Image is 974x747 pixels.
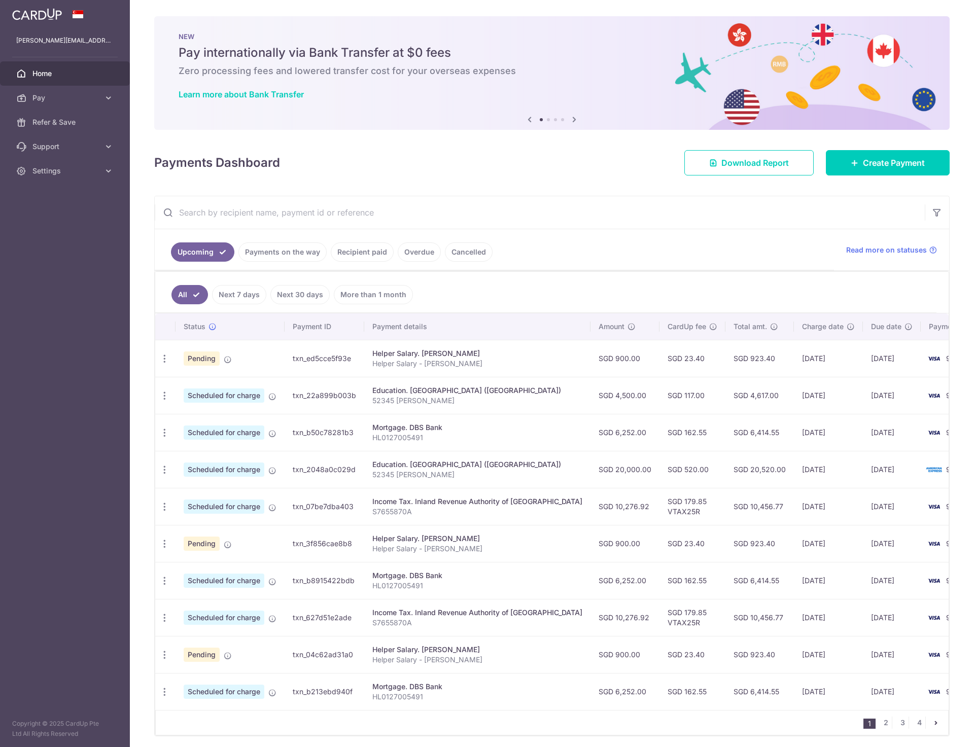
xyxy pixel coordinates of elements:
[794,451,863,488] td: [DATE]
[184,463,264,477] span: Scheduled for charge
[794,340,863,377] td: [DATE]
[946,428,963,437] span: 9124
[721,157,789,169] span: Download Report
[372,533,582,544] div: Helper Salary. [PERSON_NAME]
[155,196,925,229] input: Search by recipient name, payment id or reference
[924,501,944,513] img: Bank Card
[590,562,659,599] td: SGD 6,252.00
[285,488,364,525] td: txn_07be7dba403
[725,525,794,562] td: SGD 923.40
[238,242,327,262] a: Payments on the way
[184,537,220,551] span: Pending
[725,673,794,710] td: SGD 6,414.55
[285,377,364,414] td: txn_22a899b003b
[946,391,963,400] span: 9124
[372,396,582,406] p: 52345 [PERSON_NAME]
[372,655,582,665] p: Helper Salary - [PERSON_NAME]
[924,649,944,661] img: Bank Card
[924,464,944,476] img: Bank Card
[725,636,794,673] td: SGD 923.40
[179,89,304,99] a: Learn more about Bank Transfer
[826,150,950,175] a: Create Payment
[725,414,794,451] td: SGD 6,414.55
[184,322,205,332] span: Status
[285,451,364,488] td: txn_2048a0c029d
[725,451,794,488] td: SGD 20,520.00
[946,687,963,696] span: 9124
[372,682,582,692] div: Mortgage. DBS Bank
[659,414,725,451] td: SGD 162.55
[285,313,364,340] th: Payment ID
[372,433,582,443] p: HL0127005491
[364,313,590,340] th: Payment details
[179,65,925,77] h6: Zero processing fees and lowered transfer cost for your overseas expenses
[285,340,364,377] td: txn_ed5cce5f93e
[725,599,794,636] td: SGD 10,456.77
[924,389,944,402] img: Bank Card
[946,650,963,659] span: 9124
[946,613,963,622] span: 9124
[725,562,794,599] td: SGD 6,414.55
[32,93,99,103] span: Pay
[184,611,264,625] span: Scheduled for charge
[372,459,582,470] div: Education. [GEOGRAPHIC_DATA] ([GEOGRAPHIC_DATA])
[285,525,364,562] td: txn_3f856cae8b8
[794,636,863,673] td: [DATE]
[863,599,921,636] td: [DATE]
[725,488,794,525] td: SGD 10,456.77
[285,562,364,599] td: txn_b8915422bdb
[32,117,99,127] span: Refer & Save
[285,599,364,636] td: txn_627d51e2ade
[863,451,921,488] td: [DATE]
[924,352,944,365] img: Bank Card
[794,488,863,525] td: [DATE]
[946,502,963,511] span: 9124
[863,719,876,729] li: 1
[896,717,909,729] a: 3
[372,544,582,554] p: Helper Salary - [PERSON_NAME]
[863,673,921,710] td: [DATE]
[863,377,921,414] td: [DATE]
[863,340,921,377] td: [DATE]
[184,351,220,366] span: Pending
[863,488,921,525] td: [DATE]
[659,377,725,414] td: SGD 117.00
[863,157,925,169] span: Create Payment
[331,242,394,262] a: Recipient paid
[794,673,863,710] td: [DATE]
[590,488,659,525] td: SGD 10,276.92
[734,322,767,332] span: Total amt.
[846,245,927,255] span: Read more on statuses
[863,562,921,599] td: [DATE]
[668,322,706,332] span: CardUp fee
[372,618,582,628] p: S7655870A
[372,581,582,591] p: HL0127005491
[445,242,493,262] a: Cancelled
[32,68,99,79] span: Home
[590,414,659,451] td: SGD 6,252.00
[184,648,220,662] span: Pending
[659,599,725,636] td: SGD 179.85 VTAX25R
[863,525,921,562] td: [DATE]
[154,16,950,130] img: Bank transfer banner
[590,451,659,488] td: SGD 20,000.00
[285,673,364,710] td: txn_b213ebd940f
[794,414,863,451] td: [DATE]
[590,340,659,377] td: SGD 900.00
[659,636,725,673] td: SGD 23.40
[794,599,863,636] td: [DATE]
[171,242,234,262] a: Upcoming
[171,285,208,304] a: All
[179,45,925,61] h5: Pay internationally via Bank Transfer at $0 fees
[590,525,659,562] td: SGD 900.00
[946,465,963,474] span: 9001
[372,359,582,369] p: Helper Salary - [PERSON_NAME]
[946,539,963,548] span: 9124
[599,322,624,332] span: Amount
[590,377,659,414] td: SGD 4,500.00
[372,348,582,359] div: Helper Salary. [PERSON_NAME]
[270,285,330,304] a: Next 30 days
[880,717,892,729] a: 2
[863,414,921,451] td: [DATE]
[794,525,863,562] td: [DATE]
